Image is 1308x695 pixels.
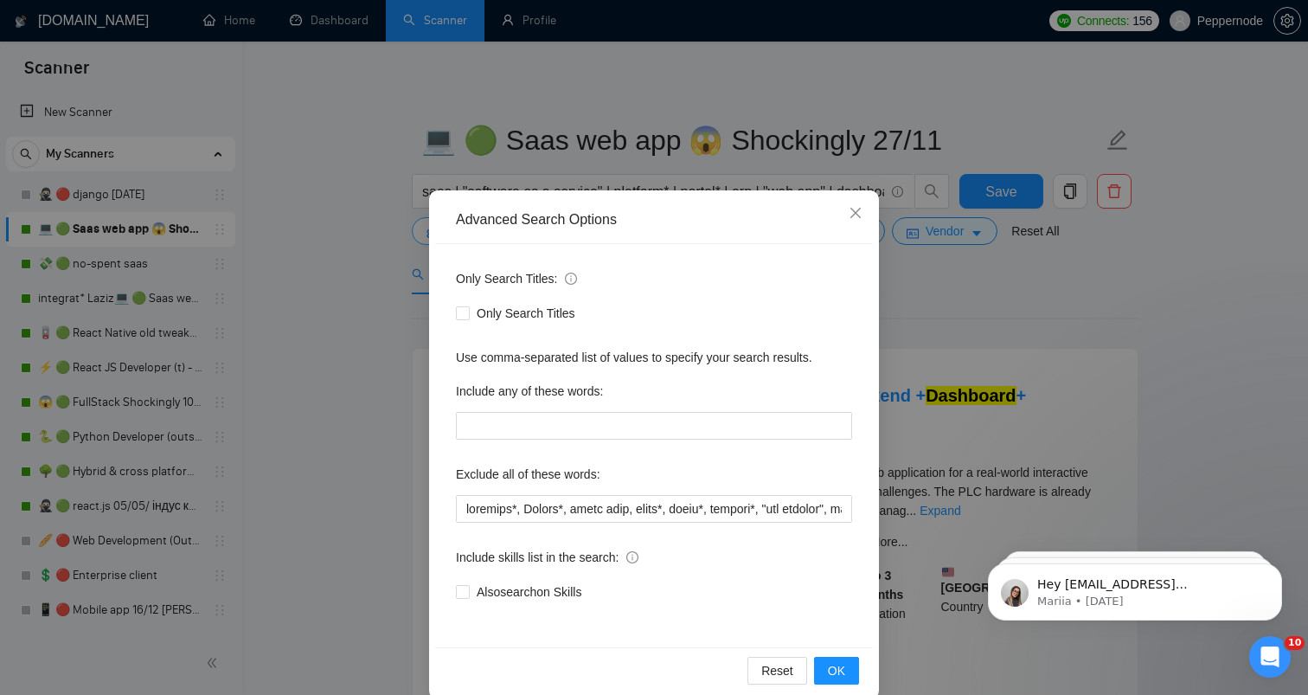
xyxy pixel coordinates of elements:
span: OK [828,661,845,680]
button: OK [814,657,859,685]
span: info-circle [565,273,577,285]
span: Include skills list in the search: [456,548,638,567]
label: Exclude all of these words: [456,460,600,488]
iframe: Intercom notifications message [962,527,1308,648]
button: Close [832,190,879,237]
div: Use comma-separated list of values to specify your search results. [456,348,852,367]
span: Reset [761,661,793,680]
span: close [849,206,862,220]
span: Also search on Skills [470,582,588,602]
div: Advanced Search Options [456,210,852,229]
span: Only Search Titles: [456,269,577,288]
label: Include any of these words: [456,377,603,405]
button: Reset [747,657,807,685]
span: 10 [1285,636,1305,650]
iframe: Intercom live chat [1249,636,1291,678]
span: Only Search Titles [470,304,582,323]
span: info-circle [626,551,638,563]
